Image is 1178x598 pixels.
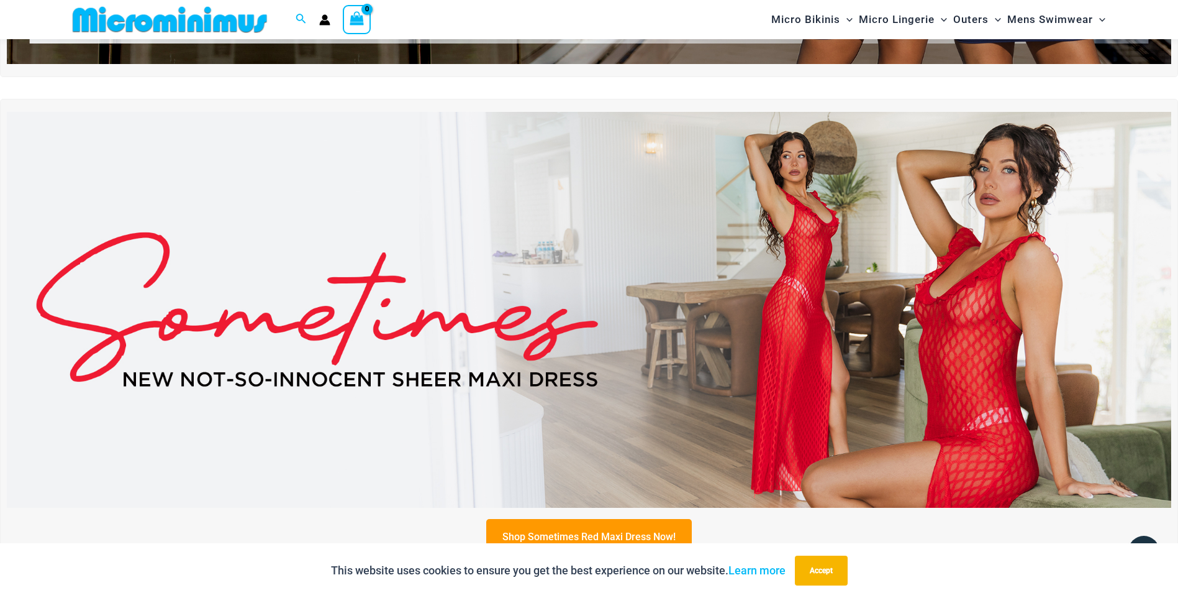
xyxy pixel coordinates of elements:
span: Menu Toggle [989,4,1001,35]
span: Menu Toggle [1093,4,1105,35]
a: Search icon link [296,12,307,27]
a: View Shopping Cart, empty [343,5,371,34]
img: Sometimes Red Maxi Dress [7,112,1171,508]
a: Micro BikinisMenu ToggleMenu Toggle [768,4,856,35]
span: Menu Toggle [935,4,947,35]
a: Mens SwimwearMenu ToggleMenu Toggle [1004,4,1108,35]
nav: Site Navigation [766,2,1111,37]
span: Menu Toggle [840,4,853,35]
a: Micro LingerieMenu ToggleMenu Toggle [856,4,950,35]
span: Mens Swimwear [1007,4,1093,35]
a: OutersMenu ToggleMenu Toggle [950,4,1004,35]
span: Micro Bikinis [771,4,840,35]
a: Account icon link [319,14,330,25]
a: Shop Sometimes Red Maxi Dress Now! [486,519,692,554]
a: Learn more [728,564,786,577]
span: Outers [953,4,989,35]
button: Accept [795,556,848,586]
span: Micro Lingerie [859,4,935,35]
img: MM SHOP LOGO FLAT [68,6,272,34]
p: This website uses cookies to ensure you get the best experience on our website. [331,561,786,580]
